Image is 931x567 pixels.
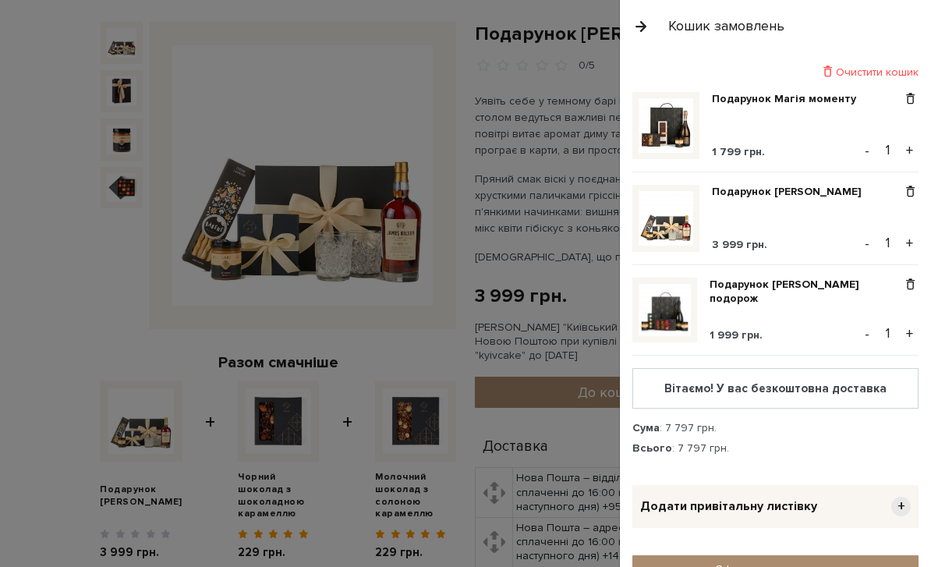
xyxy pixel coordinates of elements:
[712,238,767,251] span: 3 999 грн.
[901,232,919,255] button: +
[646,381,905,395] div: Вітаємо! У вас безкоштовна доставка
[710,278,902,306] a: Подарунок [PERSON_NAME] подорож
[632,421,660,434] strong: Сума
[859,139,875,162] button: -
[710,328,763,342] span: 1 999 грн.
[639,284,691,336] img: Подарунок Сирна подорож
[859,232,875,255] button: -
[712,92,868,106] a: Подарунок Магія моменту
[632,421,919,435] div: : 7 797 грн.
[901,322,919,346] button: +
[632,65,919,80] div: Очистити кошик
[668,17,784,35] div: Кошик замовлень
[639,191,693,246] img: Подарунок Томаса Шелбі
[632,441,672,455] strong: Всього
[639,98,693,153] img: Подарунок Магія моменту
[901,139,919,162] button: +
[891,497,911,516] span: +
[632,441,919,455] div: : 7 797 грн.
[712,145,765,158] span: 1 799 грн.
[712,185,873,199] a: Подарунок [PERSON_NAME]
[640,498,817,515] span: Додати привітальну листівку
[859,322,875,346] button: -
